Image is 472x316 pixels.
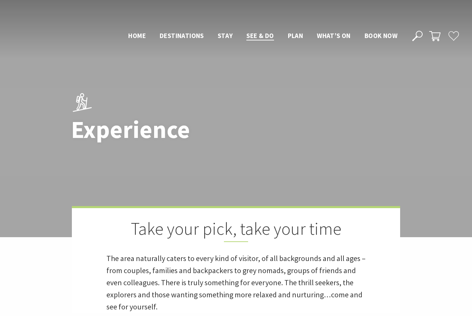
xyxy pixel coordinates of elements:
nav: Main Menu [121,30,404,42]
h1: Experience [71,116,266,143]
span: Plan [288,31,303,40]
span: Stay [218,31,233,40]
span: Book now [365,31,397,40]
p: The area naturally caters to every kind of visitor, of all backgrounds and all ages – from couple... [106,252,366,313]
span: Home [128,31,146,40]
span: What’s On [317,31,351,40]
span: See & Do [246,31,274,40]
span: Destinations [160,31,204,40]
h2: Take your pick, take your time [106,219,366,242]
